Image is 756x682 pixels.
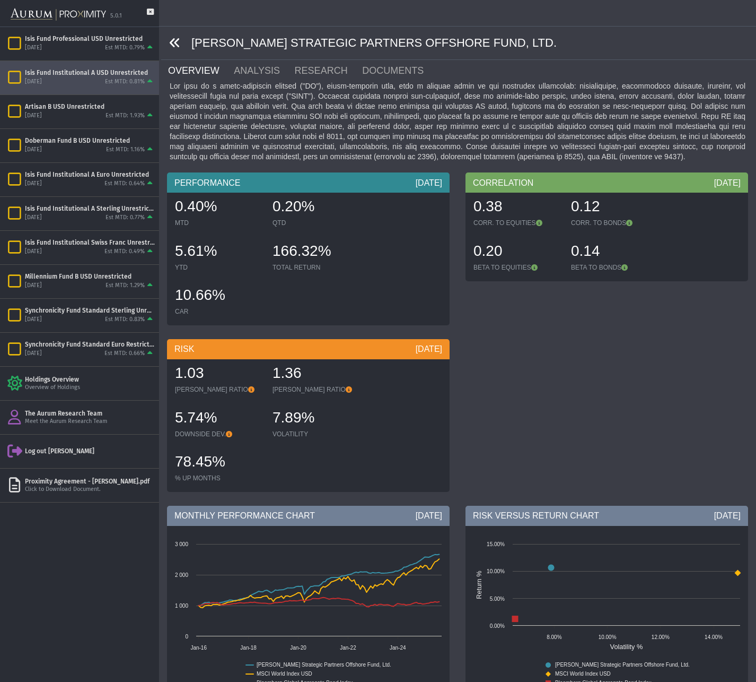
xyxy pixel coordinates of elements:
text: 3 000 [175,541,188,547]
text: Jan-24 [390,645,406,651]
text: Jan-16 [190,645,207,651]
text: 10.00% [487,568,505,574]
div: % UP MONTHS [175,474,262,482]
div: CORR. TO BONDS [571,219,658,227]
div: Est MTD: 1.29% [106,282,145,290]
text: Jan-20 [290,645,306,651]
text: 8.00% [547,634,561,640]
text: 1 000 [175,603,188,609]
div: CORRELATION [465,172,748,193]
div: 5.74% [175,408,262,430]
div: Click to Download Document. [25,486,155,494]
text: Jan-22 [340,645,356,651]
div: Synchronicity Fund Standard Euro Restricted [25,340,155,349]
div: CAR [175,307,262,316]
div: Est MTD: 1.16% [106,146,145,154]
a: ANALYSIS [233,60,293,81]
div: Est MTD: 0.64% [104,180,145,188]
div: [DATE] [416,510,442,522]
div: Isis Fund Institutional A Euro Unrestricted [25,170,155,179]
div: 5.61% [175,241,262,263]
div: 5.0.1 [110,12,122,20]
div: 0.20 [473,241,560,263]
div: Artisan B USD Unrestricted [25,102,155,111]
text: MSCI World Index USD [555,671,611,677]
div: [DATE] [25,180,42,188]
div: 1.03 [175,363,262,385]
div: 0.14 [571,241,658,263]
div: TOTAL RETURN [272,263,359,272]
div: [DATE] [714,177,741,189]
div: CORR. TO EQUITIES [473,219,560,227]
div: [PERSON_NAME] STRATEGIC PARTNERS OFFSHORE FUND, LTD. [161,27,756,60]
text: 15.00% [487,541,505,547]
div: [PERSON_NAME] RATIO [272,385,359,394]
div: Est MTD: 0.83% [105,316,145,324]
div: [DATE] [25,146,42,154]
div: BETA TO EQUITIES [473,263,560,272]
text: 5.00% [490,596,505,602]
div: [DATE] [416,177,442,189]
div: Overview of Holdings [25,384,155,392]
a: OVERVIEW [167,60,233,81]
div: [DATE] [25,112,42,120]
div: Proximity Agreement - [PERSON_NAME].pdf [25,477,155,486]
span: 0.20% [272,198,314,214]
div: 166.32% [272,241,359,263]
text: Return % [475,571,483,599]
div: MTD [175,219,262,227]
div: YTD [175,263,262,272]
div: Doberman Fund B USD Unrestricted [25,136,155,145]
div: [DATE] [714,510,741,522]
div: [DATE] [25,282,42,290]
span: 0.40% [175,198,217,214]
div: [DATE] [416,343,442,355]
img: Aurum-Proximity%20white.svg [11,3,106,27]
div: 78.45% [175,452,262,474]
div: Est MTD: 0.49% [104,248,145,256]
div: VOLATILITY [272,430,359,438]
div: RISK VERSUS RETURN CHART [465,506,748,526]
div: [DATE] [25,248,42,256]
div: BETA TO BONDS [571,263,658,272]
a: RESEARCH [294,60,362,81]
text: [PERSON_NAME] Strategic Partners Offshore Fund, Ltd. [555,662,690,668]
div: Meet the Aurum Research Team [25,418,155,426]
div: Est MTD: 0.81% [105,78,145,86]
div: The Aurum Research Team [25,409,155,418]
a: DOCUMENTS [361,60,437,81]
div: PERFORMANCE [167,172,450,193]
div: Synchronicity Fund Standard Sterling Unrestricted [25,306,155,315]
div: 7.89% [272,408,359,430]
text: 10.00% [599,634,617,640]
text: MSCI World Index USD [257,671,312,677]
div: Est MTD: 1.93% [106,112,145,120]
div: QTD [272,219,359,227]
div: [PERSON_NAME] RATIO [175,385,262,394]
div: Isis Fund Institutional A USD Unrestricted [25,68,155,77]
div: RISK [167,339,450,359]
text: [PERSON_NAME] Strategic Partners Offshore Fund, Ltd. [257,662,391,668]
span: 0.38 [473,198,503,214]
text: 12.00% [652,634,670,640]
div: Est MTD: 0.79% [105,44,145,52]
div: [DATE] [25,316,42,324]
div: DOWNSIDE DEV. [175,430,262,438]
div: 1.36 [272,363,359,385]
div: 0.12 [571,196,658,219]
div: [DATE] [25,214,42,222]
div: Est MTD: 0.77% [106,214,145,222]
div: Isis Fund Institutional Swiss Franc Unrestricted [25,238,155,247]
div: Isis Fund Institutional A Sterling Unrestricted [25,204,155,213]
text: 14.00% [705,634,723,640]
div: [DATE] [25,350,42,358]
div: Isis Fund Professional USD Unrestricted [25,34,155,43]
text: Jan-18 [240,645,257,651]
div: Millennium Fund B USD Unrestricted [25,272,155,281]
text: 0.00% [490,623,505,629]
div: Holdings Overview [25,375,155,384]
div: Lor ipsu do s ametc-adipiscin elitsed ("DO"), eiusm-temporin utla, etdo m aliquae admin ve qui no... [167,81,748,162]
div: [DATE] [25,78,42,86]
div: 10.66% [175,285,262,307]
text: Volatility % [610,643,643,651]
